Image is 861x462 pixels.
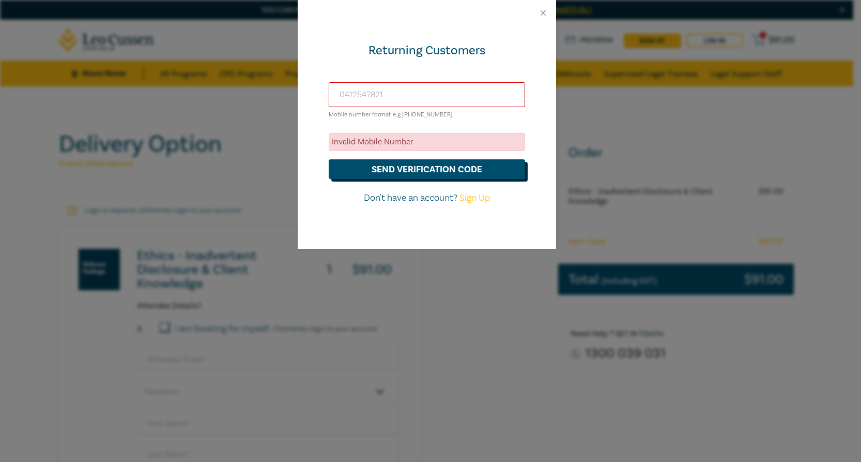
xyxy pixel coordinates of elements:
[329,111,453,118] small: Mobile number format e.g [PHONE_NUMBER]
[539,8,548,18] button: Close
[329,82,525,107] input: Enter email or Mobile number
[329,133,525,151] div: Invalid Mobile Number
[329,191,525,205] p: Don't have an account?
[459,192,490,204] a: Sign Up
[329,42,525,59] div: Returning Customers
[329,159,525,179] button: send verification code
